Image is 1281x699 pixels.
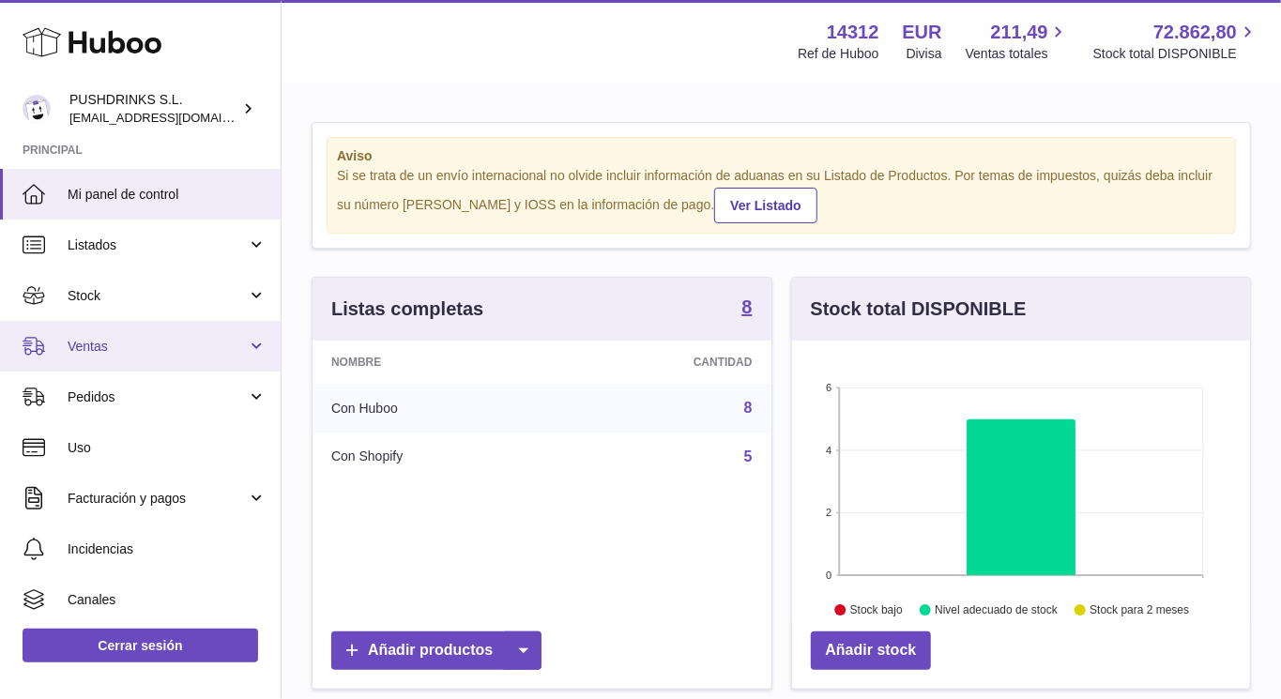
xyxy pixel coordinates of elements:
a: 8 [741,297,752,320]
h3: Listas completas [331,296,483,322]
span: 211,49 [991,20,1048,45]
span: Incidencias [68,540,267,558]
text: 0 [826,570,831,581]
a: Cerrar sesión [23,629,258,662]
span: Listados [68,236,247,254]
text: 4 [826,445,831,456]
span: Uso [68,439,267,457]
span: [EMAIL_ADDRESS][DOMAIN_NAME] [69,110,276,125]
span: Ventas totales [966,45,1070,63]
span: Facturación y pagos [68,490,247,508]
div: Ref de Huboo [798,45,878,63]
div: PUSHDRINKS S.L. [69,91,238,127]
span: Pedidos [68,388,247,406]
a: Ver Listado [714,188,816,223]
text: 6 [826,382,831,393]
text: Stock bajo [849,603,902,616]
a: Añadir productos [331,631,541,670]
span: Stock [68,287,247,305]
strong: EUR [903,20,942,45]
text: Nivel adecuado de stock [935,603,1059,616]
text: 2 [826,507,831,518]
strong: 14312 [827,20,879,45]
span: Canales [68,591,267,609]
span: 72.862,80 [1153,20,1237,45]
img: framos@pushdrinks.es [23,95,51,123]
td: Con Huboo [313,384,556,433]
th: Nombre [313,341,556,384]
strong: 8 [741,297,752,316]
a: 5 [744,448,753,464]
strong: Aviso [337,147,1226,165]
div: Si se trata de un envío internacional no olvide incluir información de aduanas en su Listado de P... [337,167,1226,223]
div: Divisa [907,45,942,63]
th: Cantidad [556,341,770,384]
a: 72.862,80 Stock total DISPONIBLE [1093,20,1258,63]
td: Con Shopify [313,433,556,481]
span: Ventas [68,338,247,356]
a: 211,49 Ventas totales [966,20,1070,63]
span: Mi panel de control [68,186,267,204]
a: 8 [744,400,753,416]
h3: Stock total DISPONIBLE [811,296,1027,322]
text: Stock para 2 meses [1090,603,1189,616]
span: Stock total DISPONIBLE [1093,45,1258,63]
a: Añadir stock [811,631,932,670]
